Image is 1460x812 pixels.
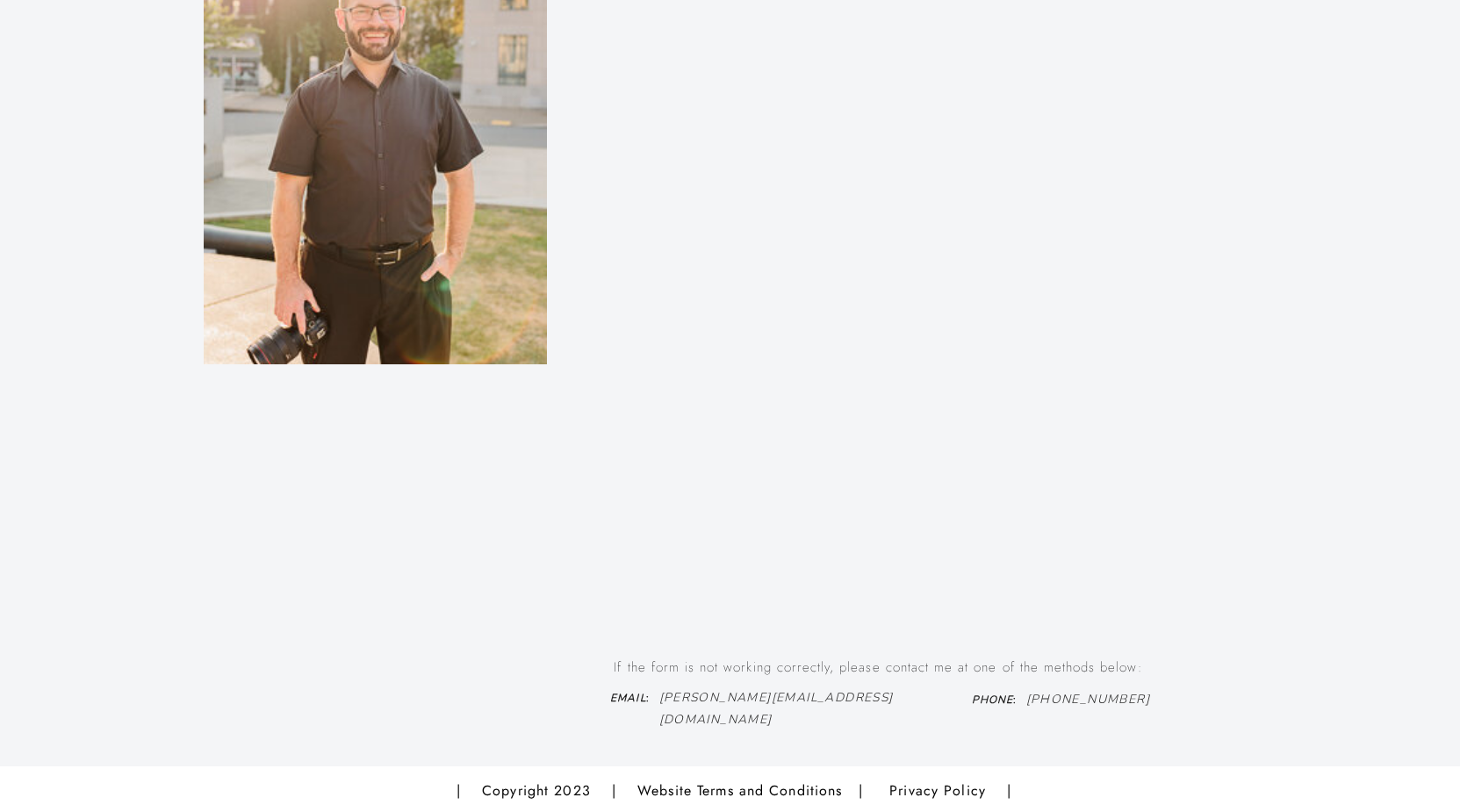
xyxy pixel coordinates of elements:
i: [PERSON_NAME][EMAIL_ADDRESS][DOMAIN_NAME] [659,689,894,728]
b: : [610,691,650,705]
a: | Privacy Policy | [859,779,1031,803]
a: | Copyright 2023 [457,779,602,803]
i: [PHONE_NUMBER] [1026,691,1151,708]
b: : [972,693,1017,707]
a: [PERSON_NAME][EMAIL_ADDRESS][DOMAIN_NAME] [659,686,926,706]
a: | Website Terms and Conditions [612,779,865,803]
i: Phone [972,693,1013,707]
a: [PHONE_NUMBER] [1026,688,1149,709]
p: If the form is not working correctly, please contact me at one of the methods below: [587,656,1170,673]
i: Email [610,691,646,705]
